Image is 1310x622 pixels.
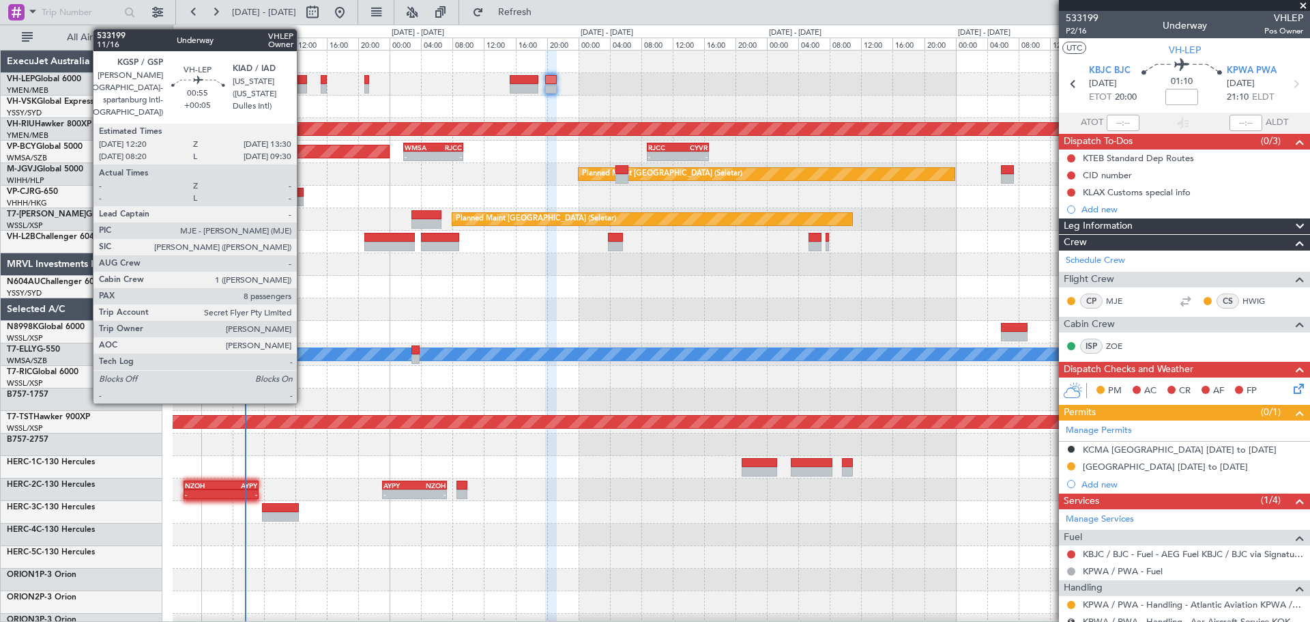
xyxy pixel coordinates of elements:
span: T7-TST [7,413,33,421]
a: WSSL/XSP [7,333,43,343]
div: [DATE] - [DATE] [769,27,821,39]
div: WMSA [405,143,433,152]
span: ETOT [1089,91,1111,104]
span: KPWA PWA [1227,64,1277,78]
span: (1/4) [1261,493,1281,507]
span: Handling [1064,580,1103,596]
span: HERC-2 [7,481,36,489]
span: PM [1108,384,1122,398]
span: VHLEP [1264,11,1303,25]
div: - [383,490,415,498]
a: Manage Permits [1066,424,1132,438]
span: ORION1 [7,571,40,579]
div: - [678,152,708,160]
button: UTC [1062,42,1086,54]
span: VH-VSK [7,98,37,106]
span: T7-ELLY [7,345,37,354]
div: 20:00 [358,38,390,50]
span: Leg Information [1064,218,1133,234]
span: Dispatch To-Dos [1064,134,1133,150]
div: - [414,490,446,498]
div: 20:00 [736,38,767,50]
span: CR [1179,384,1191,398]
div: 00:00 [579,38,610,50]
span: HERC-4 [7,526,36,534]
span: 533199 [1066,11,1098,25]
a: Schedule Crew [1066,254,1125,268]
span: Dispatch Checks and Weather [1064,362,1193,378]
a: MJE [1106,295,1137,307]
span: (0/1) [1261,405,1281,419]
span: N8998K [7,323,38,331]
div: NZOH [414,481,446,490]
div: 08:00 [830,38,861,50]
div: 08:00 [641,38,673,50]
a: VH-VSKGlobal Express XRS [7,98,112,106]
div: AYPY [221,481,257,490]
a: M-JGVJGlobal 5000 [7,165,83,173]
div: 16:00 [516,38,547,50]
span: VH-LEP [7,75,35,83]
div: 08:00 [452,38,484,50]
a: YSSY/SYD [7,288,42,298]
div: 20:00 [925,38,956,50]
a: KPWA / PWA - Handling - Atlantic Aviation KPWA / PWA [1083,599,1303,610]
span: HERC-3 [7,503,36,511]
div: - [185,490,221,498]
span: [DATE] [1089,77,1117,91]
span: 21:10 [1227,91,1249,104]
div: Unplanned Maint [GEOGRAPHIC_DATA] (Sultan [PERSON_NAME] [PERSON_NAME] - Subang) [31,344,359,365]
button: Refresh [466,1,548,23]
a: HERC-2C-130 Hercules [7,481,95,489]
a: ZOE [1106,340,1137,352]
span: ALDT [1266,116,1288,130]
a: KPWA / PWA - Fuel [1083,565,1163,577]
span: [DATE] - [DATE] [232,6,296,18]
a: T7-ELLYG-550 [7,345,60,354]
span: Refresh [486,8,544,17]
div: - [221,490,257,498]
div: 20:00 [170,38,201,50]
div: Add new [1081,203,1303,215]
span: VH-LEP [1169,43,1201,57]
span: AF [1213,384,1224,398]
a: ORION2P-3 Orion [7,593,76,602]
span: VH-RIU [7,120,35,128]
span: ATOT [1081,116,1103,130]
a: YMEN/MEB [7,130,48,141]
a: B757-2757 [7,436,48,444]
div: 04:00 [610,38,641,50]
span: Fuel [1064,530,1082,546]
input: --:-- [1107,115,1139,131]
div: 00:00 [767,38,798,50]
span: N604AU [7,278,40,286]
div: AYPY [383,481,415,490]
div: NZOH [185,481,221,490]
div: [DATE] - [DATE] [581,27,633,39]
span: HERC-5 [7,548,36,556]
a: KBJC / BJC - Fuel - AEG Fuel KBJC / BJC via Signature (EJ Asia Only) [1083,548,1303,560]
span: [DATE] [1227,77,1255,91]
div: Add new [1081,479,1303,490]
a: VP-CJRG-650 [7,188,58,196]
a: B757-1757 [7,391,48,399]
span: B757-1 [7,391,34,399]
a: VH-RIUHawker 800XP [7,120,91,128]
a: WIHH/HLP [7,175,44,186]
div: 12:00 [295,38,327,50]
span: Flight Crew [1064,272,1114,287]
a: T7-[PERSON_NAME]Global 7500 [7,210,132,218]
div: 08:00 [264,38,295,50]
span: VP-CJR [7,188,35,196]
a: T7-TSTHawker 900XP [7,413,90,421]
span: KBJC BJC [1089,64,1131,78]
a: YSSY/SYD [7,108,42,118]
span: ORION2 [7,593,40,602]
span: All Aircraft [35,33,144,42]
a: N604AUChallenger 604 [7,278,99,286]
div: 00:00 [201,38,233,50]
a: WSSL/XSP [7,378,43,388]
a: WMSA/SZB [7,356,47,366]
div: [DATE] - [DATE] [203,27,256,39]
a: T7-RICGlobal 6000 [7,368,78,376]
